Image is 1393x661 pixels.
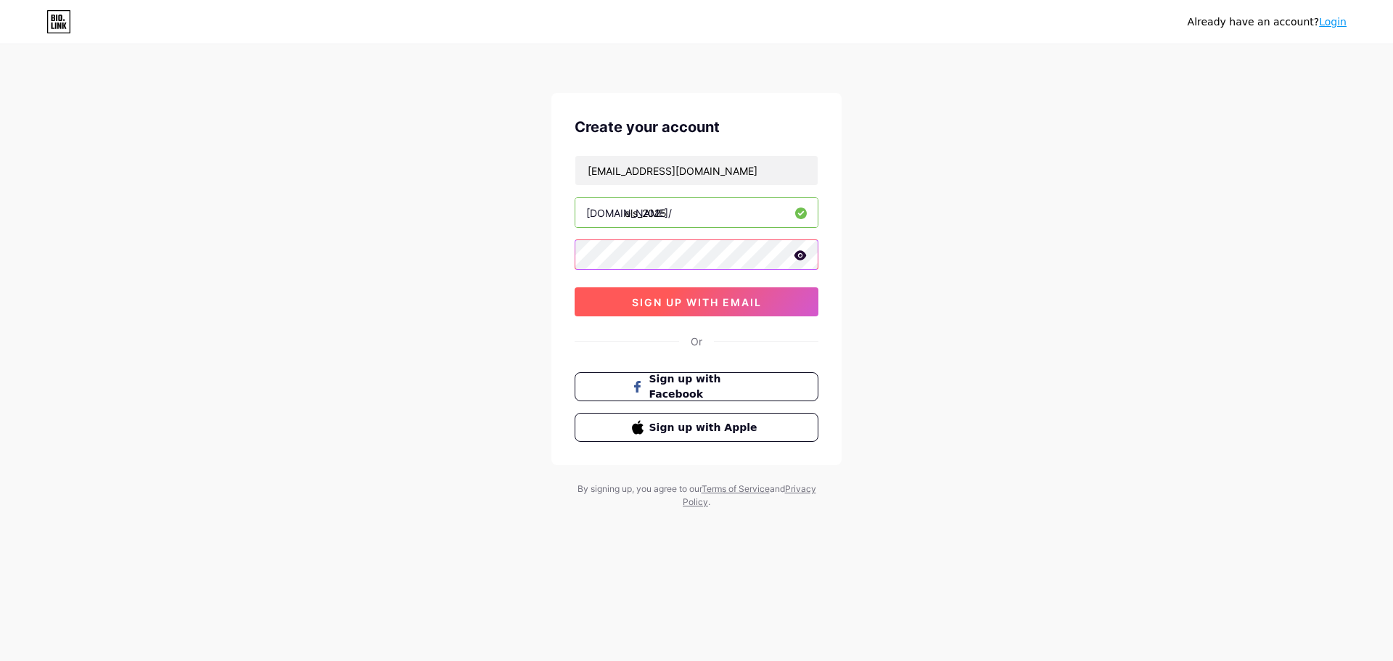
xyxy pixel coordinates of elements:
input: username [575,198,818,227]
div: Or [691,334,702,349]
button: Sign up with Apple [575,413,818,442]
div: Already have an account? [1188,15,1347,30]
div: [DOMAIN_NAME]/ [586,205,672,221]
button: Sign up with Facebook [575,372,818,401]
span: Sign up with Apple [649,420,762,435]
input: Email [575,156,818,185]
span: sign up with email [632,296,762,308]
a: Terms of Service [702,483,770,494]
button: sign up with email [575,287,818,316]
span: Sign up with Facebook [649,371,762,402]
div: Create your account [575,116,818,138]
a: Login [1319,16,1347,28]
div: By signing up, you agree to our and . [573,483,820,509]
